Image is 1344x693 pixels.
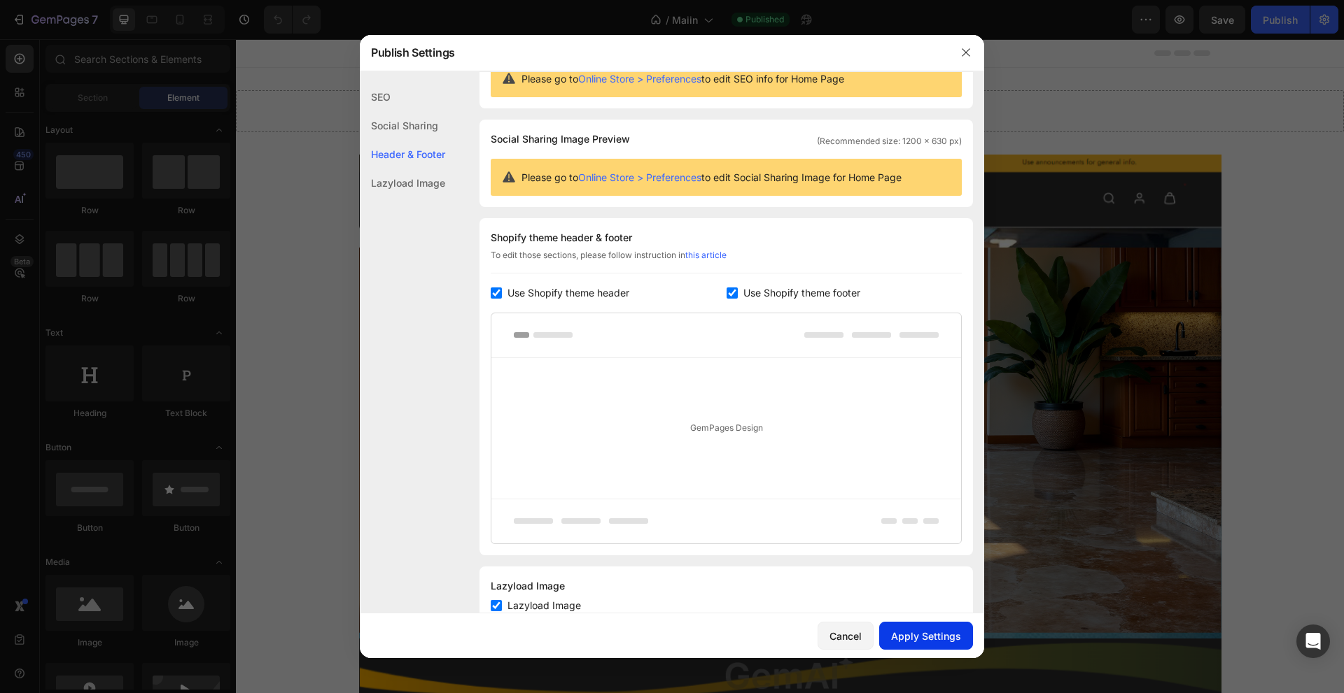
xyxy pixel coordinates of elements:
[360,34,948,71] div: Publish Settings
[507,285,629,301] span: Use Shopify theme header
[135,471,288,498] button: Browse backpacks
[578,171,701,183] a: Online Store > Preferences
[817,135,962,148] span: (Recommended size: 1200 x 630 px)
[743,285,860,301] span: Use Shopify theme footer
[879,622,973,650] button: Apply Settings
[491,131,630,148] span: Social Sharing Image Preview
[123,208,986,594] div: Overlay
[685,250,727,260] a: this article
[507,597,581,614] span: Lazyload Image
[1296,624,1330,658] div: Open Intercom Messenger
[360,83,445,111] div: SEO
[360,169,445,197] div: Lazyload Image
[491,229,962,246] div: Shopify theme header & footer
[491,249,962,273] div: To edit those sections, please follow instruction in
[360,140,445,169] div: Header & Footer
[360,111,445,140] div: Social Sharing
[123,208,986,594] div: Background Image
[491,578,962,594] div: Lazyload Image
[578,73,701,85] a: Online Store > Preferences
[829,629,862,643] div: Cancel
[123,599,986,655] img: Alt image
[818,622,874,650] button: Cancel
[521,71,844,86] span: Please go to to edit SEO info for Home Page
[135,300,689,350] h2: [PERSON_NAME]
[521,170,902,185] span: Please go to to edit Social Sharing Image for Home Page
[526,66,600,78] div: Drop element here
[491,358,961,499] div: GemPages Design
[135,355,689,465] h2: The last backpack you'll ever need!!
[158,476,263,492] div: Browse backpacks
[891,629,961,643] div: Apply Settings
[123,115,986,187] img: Alt image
